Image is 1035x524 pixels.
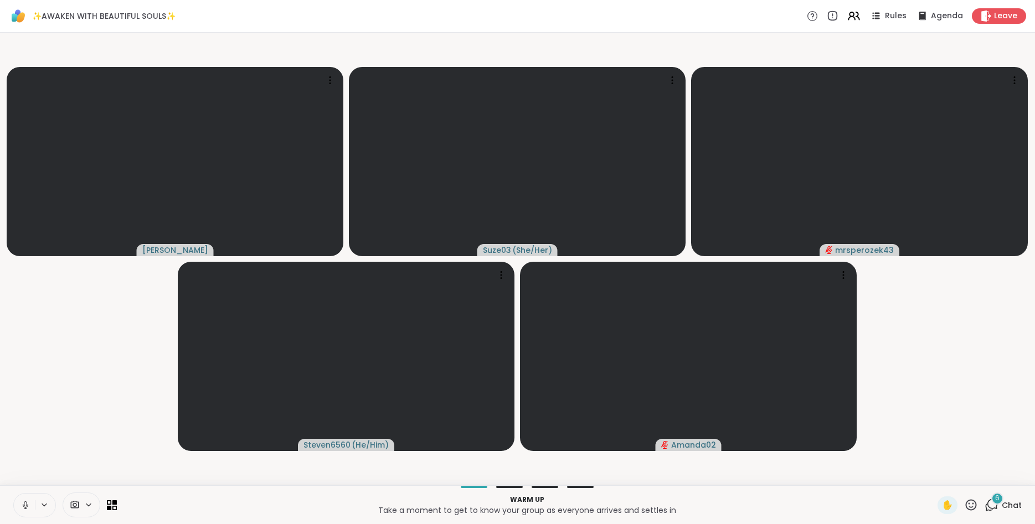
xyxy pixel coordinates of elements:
[931,11,963,22] span: Agenda
[1002,500,1022,511] span: Chat
[942,499,953,512] span: ✋
[512,245,552,256] span: ( She/Her )
[123,495,931,505] p: Warm up
[303,439,351,450] span: Steven6560
[9,7,28,25] img: ShareWell Logomark
[142,245,208,256] span: [PERSON_NAME]
[825,246,833,254] span: audio-muted
[352,439,389,450] span: ( He/Him )
[661,441,669,449] span: audio-muted
[123,505,931,516] p: Take a moment to get to know your group as everyone arrives and settles in
[32,11,176,22] span: ✨AWAKEN WITH BEAUTIFUL SOULS✨
[995,494,1000,503] span: 6
[835,245,894,256] span: mrsperozek43
[671,439,716,450] span: Amanda02
[994,11,1017,22] span: Leave
[885,11,907,22] span: Rules
[483,245,511,256] span: Suze03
